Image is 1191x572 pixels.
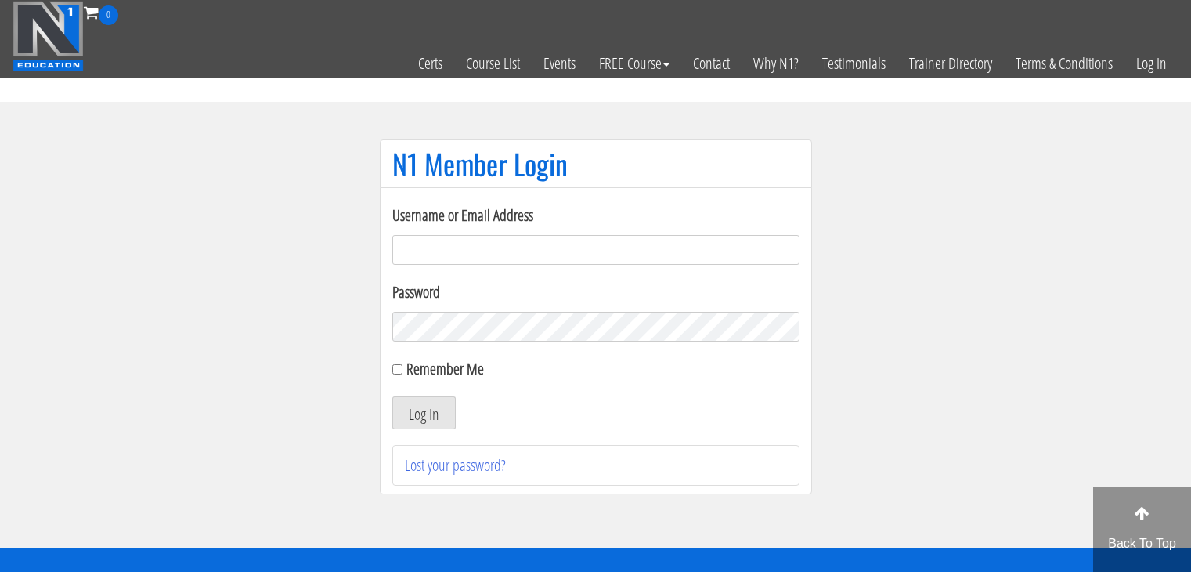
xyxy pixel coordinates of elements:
[1124,25,1178,102] a: Log In
[392,148,799,179] h1: N1 Member Login
[392,396,456,429] button: Log In
[454,25,532,102] a: Course List
[810,25,897,102] a: Testimonials
[406,25,454,102] a: Certs
[392,281,799,304] label: Password
[406,358,484,379] label: Remember Me
[99,5,118,25] span: 0
[587,25,681,102] a: FREE Course
[392,204,799,227] label: Username or Email Address
[897,25,1004,102] a: Trainer Directory
[742,25,810,102] a: Why N1?
[532,25,587,102] a: Events
[681,25,742,102] a: Contact
[84,2,118,23] a: 0
[13,1,84,71] img: n1-education
[405,454,506,476] a: Lost your password?
[1004,25,1124,102] a: Terms & Conditions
